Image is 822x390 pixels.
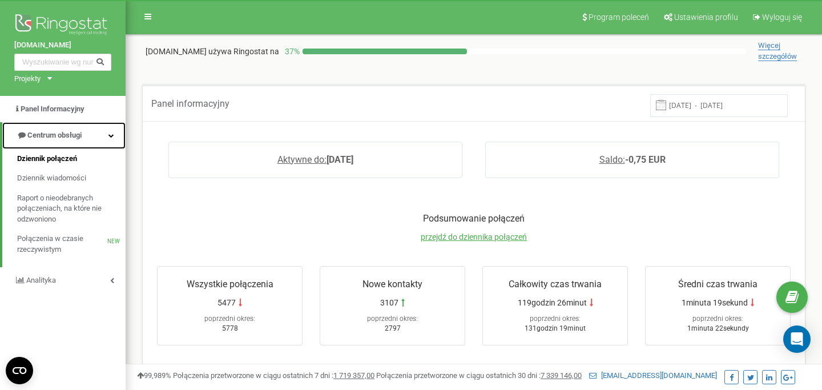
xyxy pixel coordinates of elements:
[14,54,111,71] input: Wyszukiwanie wg numeru
[279,46,303,57] p: 37 %
[21,104,84,113] span: Panel Informacyjny
[208,47,279,56] span: używa Ringostat na
[678,279,757,290] span: Średni czas trwania
[421,232,527,242] a: przejdź do dziennika połączeń
[26,276,56,284] span: Analityka
[6,357,33,384] button: Open CMP widget
[687,324,749,332] span: 1minuta 22sekundy
[589,13,649,22] span: Program poleceń
[17,234,107,255] span: Połączenia w czasie rzeczywistym
[151,98,229,109] span: Panel informacyjny
[362,279,422,290] span: Nowe kontakty
[525,324,586,332] span: 131godzin 19minut
[333,371,374,380] u: 1 719 357,00
[599,154,625,165] span: Saldo:
[204,315,255,323] span: poprzedni okres:
[17,168,126,188] a: Dziennik wiadomości
[17,173,86,184] span: Dziennik wiadomości
[14,74,41,85] div: Projekty
[277,154,353,165] a: Aktywne do:[DATE]
[530,315,581,323] span: poprzedni okres:
[2,122,126,149] a: Centrum obsługi
[217,297,236,308] span: 5477
[14,40,111,51] a: [DOMAIN_NAME]
[367,315,418,323] span: poprzedni okres:
[17,188,126,230] a: Raport o nieodebranych połączeniach, na które nie odzwoniono
[762,13,802,22] span: Wyloguj się
[599,154,666,165] a: Saldo:-0,75 EUR
[173,371,374,380] span: Połączenia przetworzone w ciągu ostatnich 7 dni :
[692,315,743,323] span: poprzedni okres:
[14,11,111,40] img: Ringostat logo
[222,324,238,332] span: 5778
[277,154,327,165] span: Aktywne do:
[518,297,587,308] span: 119godzin 26minut
[758,41,797,61] span: Więcej szczegółów
[187,279,273,290] span: Wszystkie połączenia
[146,46,279,57] p: [DOMAIN_NAME]
[137,371,171,380] span: 99,989%
[376,371,582,380] span: Połączenia przetworzone w ciągu ostatnich 30 dni :
[783,325,811,353] div: Open Intercom Messenger
[17,154,77,164] span: Dziennik połączeń
[27,131,82,139] span: Centrum obsługi
[17,193,120,225] span: Raport o nieodebranych połączeniach, na które nie odzwoniono
[423,213,525,224] span: Podsumowanie połączeń
[682,297,748,308] span: 1minuta 19sekund
[509,279,602,290] span: Całkowity czas trwania
[541,371,582,380] u: 7 339 146,00
[589,371,717,380] a: [EMAIL_ADDRESS][DOMAIN_NAME]
[674,13,738,22] span: Ustawienia profilu
[17,149,126,169] a: Dziennik połączeń
[380,297,398,308] span: 3107
[17,229,126,259] a: Połączenia w czasie rzeczywistymNEW
[385,324,401,332] span: 2797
